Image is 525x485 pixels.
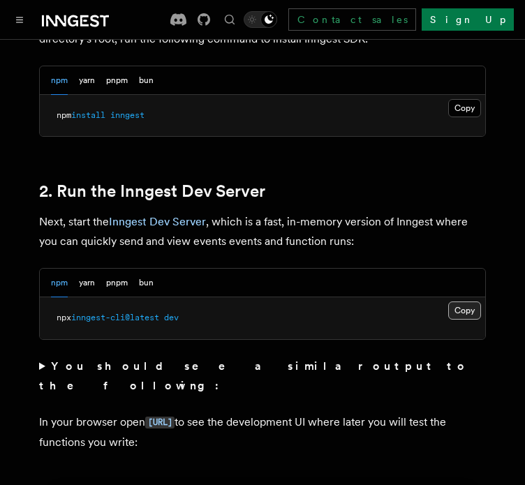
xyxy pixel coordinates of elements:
span: dev [164,313,179,322]
button: npm [51,66,68,95]
button: bun [139,269,154,297]
button: Find something... [221,11,238,28]
button: Toggle navigation [11,11,28,28]
p: In your browser open to see the development UI where later you will test the functions you write: [39,412,486,452]
span: npx [57,313,71,322]
strong: You should see a similar output to the following: [39,359,468,392]
p: Next, start the , which is a fast, in-memory version of Inngest where you can quickly send and vi... [39,212,486,251]
button: yarn [79,269,95,297]
summary: You should see a similar output to the following: [39,357,486,396]
a: [URL] [145,415,175,428]
button: pnpm [106,66,128,95]
span: inngest [110,110,145,120]
button: npm [51,269,68,297]
a: Inngest Dev Server [109,215,206,228]
button: bun [139,66,154,95]
a: Contact sales [288,8,416,31]
button: Copy [448,99,481,117]
button: Copy [448,301,481,320]
span: install [71,110,105,120]
button: yarn [79,66,95,95]
span: inngest-cli@latest [71,313,159,322]
code: [URL] [145,417,175,428]
a: Sign Up [422,8,514,31]
a: 2. Run the Inngest Dev Server [39,181,265,201]
button: Toggle dark mode [244,11,277,28]
button: pnpm [106,269,128,297]
span: npm [57,110,71,120]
